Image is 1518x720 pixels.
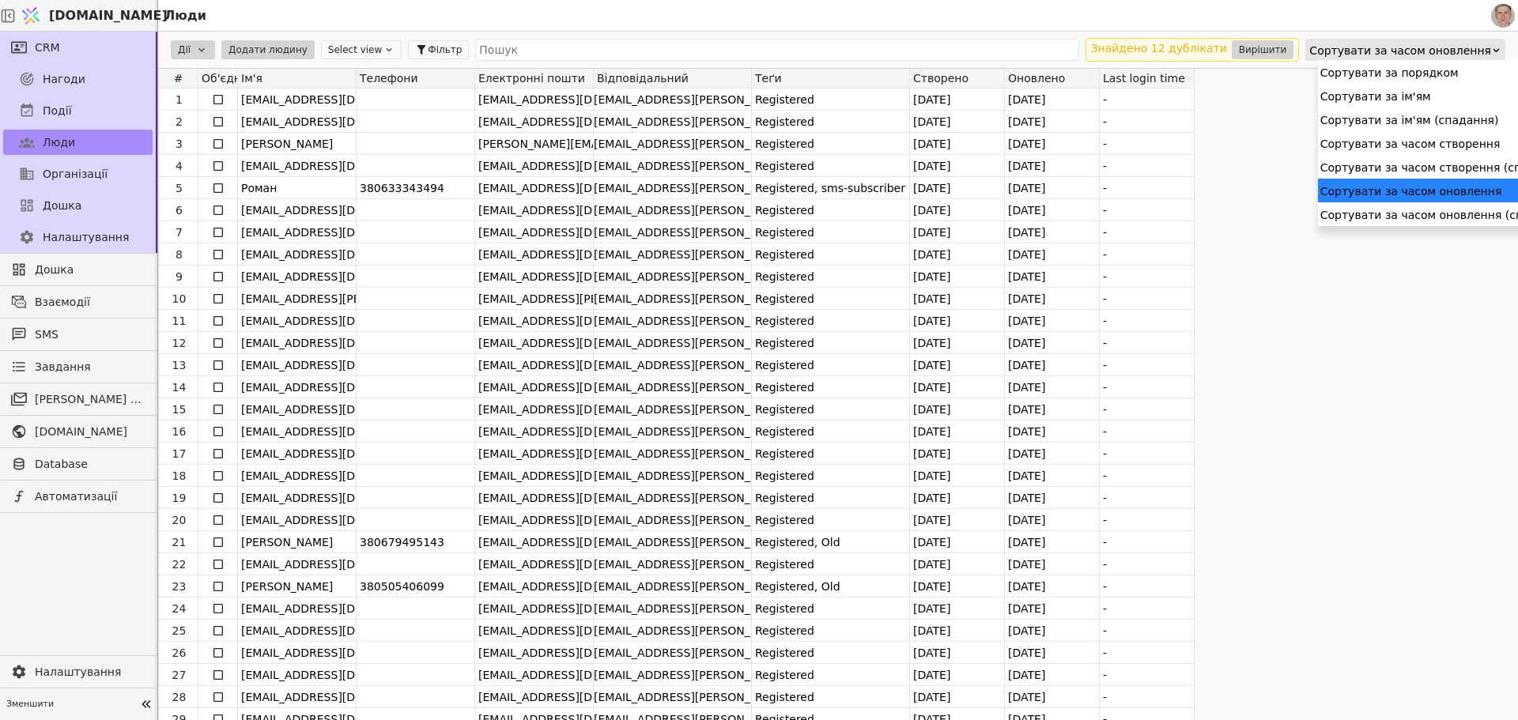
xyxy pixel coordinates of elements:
span: [EMAIL_ADDRESS][DOMAIN_NAME] [475,248,672,261]
input: Пошук [475,39,1078,61]
div: 7 [160,221,198,243]
div: 10 [160,288,198,310]
div: Registered [752,221,909,243]
div: - [1100,266,1194,288]
span: Налаштування [43,229,129,246]
span: [EMAIL_ADDRESS][DOMAIN_NAME] [475,602,672,615]
span: [EMAIL_ADDRESS][DOMAIN_NAME] [475,182,672,194]
div: [EMAIL_ADDRESS][PERSON_NAME][DOMAIN_NAME] [241,288,356,309]
span: [EMAIL_ADDRESS][DOMAIN_NAME] [475,337,672,349]
div: - [1100,398,1194,420]
div: - [1100,133,1194,155]
div: - [1100,243,1194,266]
a: Database [3,451,153,477]
div: [DATE] [910,354,1004,376]
div: Registered [752,597,909,620]
div: [DATE] [910,553,1004,575]
div: 22 [160,553,198,575]
div: Registered [752,509,909,531]
div: [EMAIL_ADDRESS][DOMAIN_NAME] [241,354,356,375]
div: Registered [752,642,909,664]
h2: Люди [158,6,206,25]
div: Registered [752,487,909,509]
a: Взаємодії [3,289,153,315]
div: Registered [752,443,909,465]
div: [EMAIL_ADDRESS][DOMAIN_NAME] [241,597,356,619]
span: Last login time [1103,72,1185,85]
div: [EMAIL_ADDRESS][DOMAIN_NAME] [241,642,356,663]
div: [DATE] [1005,89,1099,111]
div: Registered [752,288,909,310]
div: [PERSON_NAME] [241,531,356,552]
span: Зменшити [6,698,135,711]
div: 16 [160,420,198,443]
div: [EMAIL_ADDRESS][PERSON_NAME][DOMAIN_NAME] [594,686,751,707]
div: 23 [160,575,198,597]
span: Ім'я [241,72,262,85]
div: [EMAIL_ADDRESS][DOMAIN_NAME] [241,155,356,176]
div: 12 [160,332,198,354]
div: [EMAIL_ADDRESS][DOMAIN_NAME] [241,686,356,707]
div: 6 [160,199,198,221]
span: [EMAIL_ADDRESS][DOMAIN_NAME] [475,624,672,637]
span: Взаємодії [35,294,145,311]
a: [DOMAIN_NAME] [16,1,158,31]
div: [DATE] [910,465,1004,487]
div: [DATE] [910,310,1004,332]
div: [DATE] [910,133,1004,155]
div: [EMAIL_ADDRESS][DOMAIN_NAME] [241,553,356,575]
div: [DATE] [910,664,1004,686]
span: Телефони [360,72,418,85]
div: [DATE] [910,686,1004,708]
div: [EMAIL_ADDRESS][DOMAIN_NAME] [241,89,356,110]
span: Автоматизації [35,488,145,505]
span: Електронні пошти [478,72,585,85]
div: [DATE] [910,243,1004,266]
div: 4 [160,155,198,177]
div: [DATE] [910,199,1004,221]
a: Події [3,98,153,123]
span: [PERSON_NAME][EMAIL_ADDRESS][PERSON_NAME][DOMAIN_NAME] [475,138,855,150]
div: [EMAIL_ADDRESS][PERSON_NAME][DOMAIN_NAME] [594,443,751,464]
div: Registered [752,686,909,708]
a: [DOMAIN_NAME] [3,419,153,444]
div: [DATE] [1005,465,1099,487]
div: [DATE] [1005,509,1099,531]
button: Дії [171,40,215,59]
div: Registered, sms-subscriber [752,177,909,199]
div: Registered [752,133,909,155]
div: [DATE] [1005,420,1099,443]
div: Registered [752,420,909,443]
div: [DATE] [910,443,1004,465]
div: - [1100,575,1194,597]
span: 380679495143 [357,536,444,548]
span: [PERSON_NAME] розсилки [35,391,145,408]
span: SMS [35,326,145,343]
div: [EMAIL_ADDRESS][DOMAIN_NAME] [241,398,356,420]
div: 3 [160,133,198,155]
div: - [1100,310,1194,332]
div: [DATE] [1005,155,1099,177]
div: 24 [160,597,198,620]
span: [EMAIL_ADDRESS][PERSON_NAME][DOMAIN_NAME] [475,292,764,305]
div: [DATE] [910,221,1004,243]
div: [EMAIL_ADDRESS][PERSON_NAME][DOMAIN_NAME] [594,420,751,442]
div: [EMAIL_ADDRESS][PERSON_NAME][DOMAIN_NAME] [594,509,751,530]
div: [DATE] [910,487,1004,509]
div: [DATE] [910,509,1004,531]
div: 5 [160,177,198,199]
div: [EMAIL_ADDRESS][PERSON_NAME][DOMAIN_NAME] [594,243,751,265]
div: - [1100,664,1194,686]
div: 28 [160,686,198,708]
div: [EMAIL_ADDRESS][DOMAIN_NAME] [241,243,356,265]
div: 20 [160,509,198,531]
div: [DATE] [1005,199,1099,221]
span: Завдання [35,359,91,375]
span: Фільтр [428,43,462,57]
div: - [1100,354,1194,376]
div: Registered [752,354,909,376]
span: [EMAIL_ADDRESS][DOMAIN_NAME] [475,691,672,703]
span: Database [35,456,145,473]
span: [EMAIL_ADDRESS][DOMAIN_NAME] [475,558,672,571]
div: Registered [752,111,909,133]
